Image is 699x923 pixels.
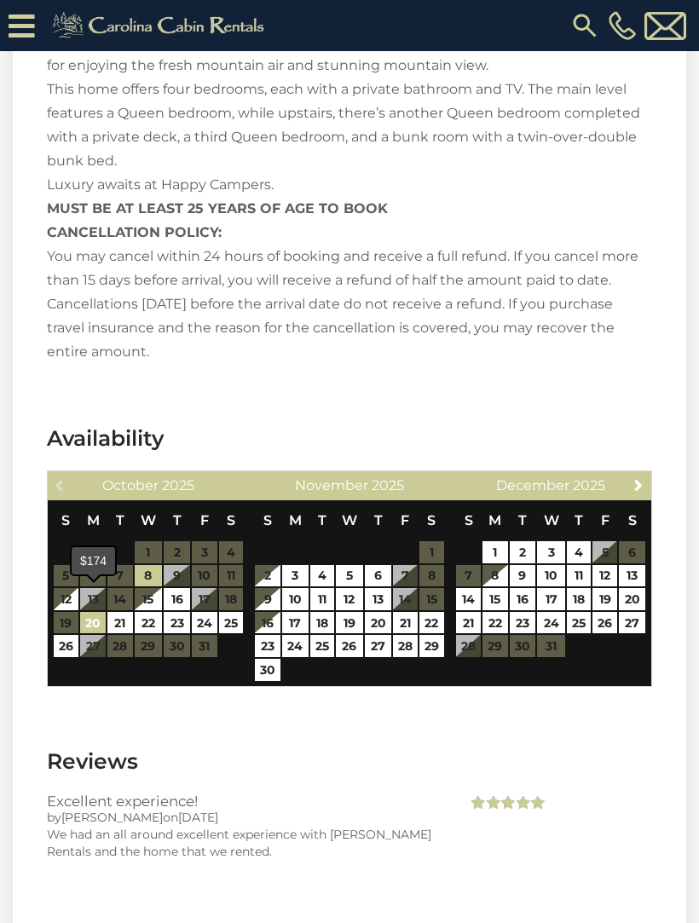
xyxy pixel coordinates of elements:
[496,477,569,493] span: December
[141,512,156,528] span: Wednesday
[282,588,308,610] a: 10
[310,565,334,587] a: 4
[342,512,357,528] span: Wednesday
[573,477,605,493] span: 2025
[255,565,280,587] a: 2
[427,512,436,528] span: Saturday
[178,810,218,825] span: [DATE]
[604,11,640,40] a: [PHONE_NUMBER]
[567,612,591,634] a: 25
[263,512,272,528] span: Sunday
[116,512,124,528] span: Tuesday
[419,612,444,634] a: 22
[628,474,650,495] a: Next
[43,9,279,43] img: Khaki-logo.png
[162,477,194,493] span: 2025
[47,826,442,860] div: We had an all around excellent experience with [PERSON_NAME] Rentals and the home that we rented.
[365,612,390,634] a: 20
[336,565,364,587] a: 5
[628,512,637,528] span: Saturday
[200,512,209,528] span: Friday
[419,635,444,657] a: 29
[310,612,334,634] a: 18
[336,588,364,610] a: 12
[72,547,115,574] div: $174
[393,635,418,657] a: 28
[592,565,617,587] a: 12
[537,541,565,563] a: 3
[575,512,583,528] span: Thursday
[365,635,390,657] a: 27
[482,541,507,563] a: 1
[310,588,334,610] a: 11
[456,612,481,634] a: 21
[365,565,390,587] a: 6
[374,512,383,528] span: Thursday
[592,612,617,634] a: 26
[569,10,600,41] img: search-regular.svg
[482,588,507,610] a: 15
[465,512,473,528] span: Sunday
[173,512,182,528] span: Thursday
[510,588,536,610] a: 16
[336,635,364,657] a: 26
[227,512,235,528] span: Saturday
[393,612,418,634] a: 21
[567,588,591,610] a: 18
[47,200,388,240] strong: MUST BE AT LEAST 25 YEARS OF AGE TO BOOK CANCELLATION POLICY:
[255,659,280,681] a: 30
[592,588,617,610] a: 19
[255,635,280,657] a: 23
[537,565,565,587] a: 10
[372,477,404,493] span: 2025
[282,635,308,657] a: 24
[482,565,507,587] a: 8
[510,541,536,563] a: 2
[255,588,280,610] a: 9
[192,612,217,634] a: 24
[80,612,106,634] a: 20
[87,512,100,528] span: Monday
[282,565,308,587] a: 3
[47,793,442,809] h3: Excellent experience!
[295,477,368,493] span: November
[567,541,591,563] a: 4
[135,612,163,634] a: 22
[619,565,645,587] a: 13
[601,512,609,528] span: Friday
[544,512,559,528] span: Wednesday
[102,477,159,493] span: October
[336,612,364,634] a: 19
[164,612,189,634] a: 23
[289,512,302,528] span: Monday
[135,565,163,587] a: 8
[255,612,280,634] a: 16
[619,588,645,610] a: 20
[510,565,536,587] a: 9
[54,635,78,657] a: 26
[537,588,565,610] a: 17
[401,512,409,528] span: Friday
[47,424,652,453] h3: Availability
[619,612,645,634] a: 27
[365,588,390,610] a: 13
[54,588,78,610] a: 12
[482,612,507,634] a: 22
[632,478,645,492] span: Next
[164,588,189,610] a: 16
[456,588,481,610] a: 14
[518,512,527,528] span: Tuesday
[219,612,243,634] a: 25
[318,512,326,528] span: Tuesday
[135,588,163,610] a: 15
[282,612,308,634] a: 17
[47,747,652,776] h3: Reviews
[61,810,163,825] span: [PERSON_NAME]
[510,612,536,634] a: 23
[107,612,132,634] a: 21
[47,809,442,826] div: by on
[488,512,501,528] span: Monday
[567,565,591,587] a: 11
[537,612,565,634] a: 24
[61,512,70,528] span: Sunday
